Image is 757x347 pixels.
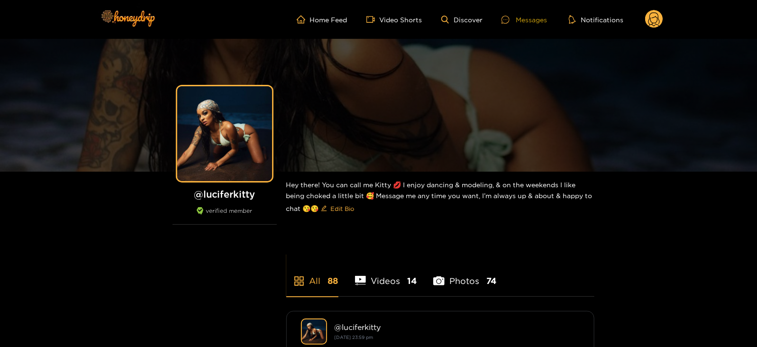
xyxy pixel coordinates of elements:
[297,15,310,24] span: home
[286,254,338,296] li: All
[297,15,347,24] a: Home Feed
[173,188,277,200] h1: @ luciferkitty
[328,275,338,287] span: 88
[433,254,496,296] li: Photos
[335,335,374,340] small: [DATE] 23:59 pm
[566,15,626,24] button: Notifications
[502,14,547,25] div: Messages
[321,205,327,212] span: edit
[319,201,356,216] button: editEdit Bio
[286,172,594,224] div: Hey there! You can call me Kitty 💋 I enjoy dancing & modeling, & on the weekends I like being cho...
[173,207,277,225] div: verified member
[441,16,483,24] a: Discover
[366,15,380,24] span: video-camera
[301,319,327,345] img: luciferkitty
[407,275,417,287] span: 14
[293,275,305,287] span: appstore
[331,204,355,213] span: Edit Bio
[366,15,422,24] a: Video Shorts
[355,254,417,296] li: Videos
[335,323,580,331] div: @ luciferkitty
[486,275,496,287] span: 74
